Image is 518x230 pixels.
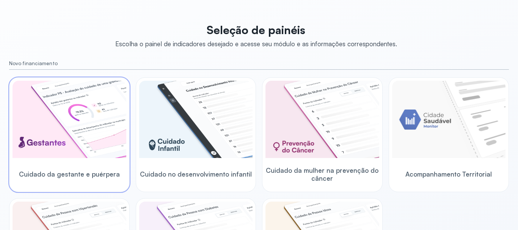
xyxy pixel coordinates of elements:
[265,81,379,158] img: woman-cancer-prevention-care.png
[9,60,509,67] small: Novo financiamento
[13,81,126,158] img: pregnants.png
[115,40,397,48] div: Escolha o painel de indicadores desejado e acesse seu módulo e as informações correspondentes.
[19,170,120,178] span: Cuidado da gestante e puérpera
[265,166,379,183] span: Cuidado da mulher na prevenção do câncer
[405,170,492,178] span: Acompanhamento Territorial
[115,23,397,37] p: Seleção de painéis
[139,81,253,158] img: child-development.png
[140,170,252,178] span: Cuidado no desenvolvimento infantil
[392,81,506,158] img: placeholder-module-ilustration.png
